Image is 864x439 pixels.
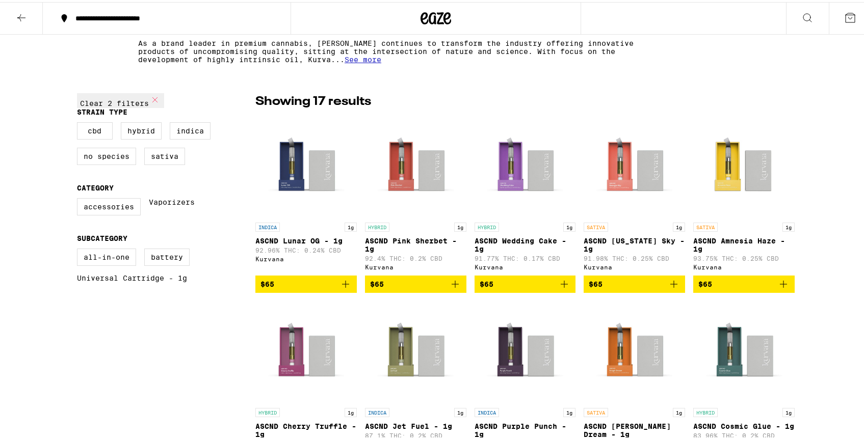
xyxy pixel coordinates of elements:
label: CBD [77,120,113,138]
p: ASCND Amnesia Haze - 1g [693,235,795,251]
p: 92.96% THC: 0.24% CBD [255,245,357,252]
p: Showing 17 results [255,91,371,108]
p: HYBRID [475,221,499,230]
label: All-In-One [77,246,136,264]
img: Kurvana - ASCND Amnesia Haze - 1g [693,114,795,215]
div: Kurvana [584,262,685,268]
p: HYBRID [255,406,280,415]
img: Kurvana - ASCND Purple Punch - 1g [487,299,563,401]
p: 1g [454,406,466,415]
div: Kurvana [693,262,795,268]
p: ASCND Pink Sherbet - 1g [365,235,466,251]
a: Open page for ASCND Amnesia Haze - 1g from Kurvana [693,114,795,273]
img: Kurvana - ASCND Georgia Sky - 1g [584,114,685,215]
label: Hybrid [121,120,162,138]
p: 91.77% THC: 0.17% CBD [475,253,576,260]
span: $65 [698,278,712,286]
img: Kurvana - ASCND Jet Fuel - 1g [377,299,454,401]
p: 1g [673,221,685,230]
img: Kurvana - ASCND Lunar OG - 1g [255,114,357,215]
button: Add to bag [365,273,466,291]
p: ASCND Cosmic Glue - 1g [693,420,795,428]
div: Kurvana [255,254,357,260]
p: ASCND Cherry Truffle - 1g [255,420,357,436]
p: SATIVA [584,221,608,230]
label: Universal Cartridge - 1g [77,272,187,280]
p: 83.96% THC: 0.2% CBD [693,430,795,437]
p: 92.4% THC: 0.2% CBD [365,253,466,260]
p: 1g [345,221,357,230]
label: Sativa [144,146,185,163]
legend: Subcategory [77,232,127,240]
p: 93.75% THC: 0.25% CBD [693,253,795,260]
button: Add to bag [693,273,795,291]
p: 1g [782,406,795,415]
img: Kurvana - ASCND Wedding Cake - 1g [475,114,576,215]
label: Battery [144,246,190,264]
p: HYBRID [365,221,389,230]
p: 87.1% THC: 0.2% CBD [365,430,466,437]
button: Add to bag [255,273,357,291]
a: Open page for ASCND Wedding Cake - 1g from Kurvana [475,114,576,273]
img: Kurvana - ASCND Cherry Truffle - 1g [255,299,357,401]
label: No Species [77,146,136,163]
span: Help [23,7,44,16]
p: ASCND [PERSON_NAME] Dream - 1g [584,420,685,436]
div: Kurvana [365,262,466,268]
span: $65 [370,278,384,286]
p: ASCND Lunar OG - 1g [255,235,357,243]
button: Add to bag [475,273,576,291]
legend: Strain Type [77,106,127,114]
p: SATIVA [693,221,718,230]
p: ASCND Wedding Cake - 1g [475,235,576,251]
p: HYBRID [693,406,718,415]
span: $65 [260,278,274,286]
p: INDICA [475,406,499,415]
a: Open page for ASCND Georgia Sky - 1g from Kurvana [584,114,685,273]
img: Kurvana - ASCND Tangie Dream - 1g [584,299,685,401]
span: $65 [589,278,603,286]
p: 1g [454,221,466,230]
button: Add to bag [584,273,685,291]
p: As a brand leader in premium cannabis, [PERSON_NAME] continues to transform the industry offering... [138,37,644,62]
p: ASCND Jet Fuel - 1g [365,420,466,428]
label: Vaporizers [149,196,195,213]
img: Kurvana - ASCND Cosmic Glue - 1g [706,299,782,401]
p: 1g [563,406,575,415]
label: Indica [170,120,211,138]
label: Accessories [77,196,141,213]
p: ASCND Purple Punch - 1g [475,420,576,436]
a: Open page for ASCND Lunar OG - 1g from Kurvana [255,114,357,273]
p: 1g [782,221,795,230]
p: SATIVA [584,406,608,415]
p: 1g [345,406,357,415]
a: Open page for ASCND Pink Sherbet - 1g from Kurvana [365,114,466,273]
p: 1g [563,221,575,230]
legend: Category [77,182,114,190]
span: See more [345,53,381,62]
p: 1g [673,406,685,415]
p: 91.98% THC: 0.25% CBD [584,253,685,260]
button: Clear 2 filters [77,91,164,106]
span: $65 [480,278,493,286]
img: Kurvana - ASCND Pink Sherbet - 1g [365,114,466,215]
p: INDICA [255,221,280,230]
div: Kurvana [475,262,576,268]
p: INDICA [365,406,389,415]
p: ASCND [US_STATE] Sky - 1g [584,235,685,251]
